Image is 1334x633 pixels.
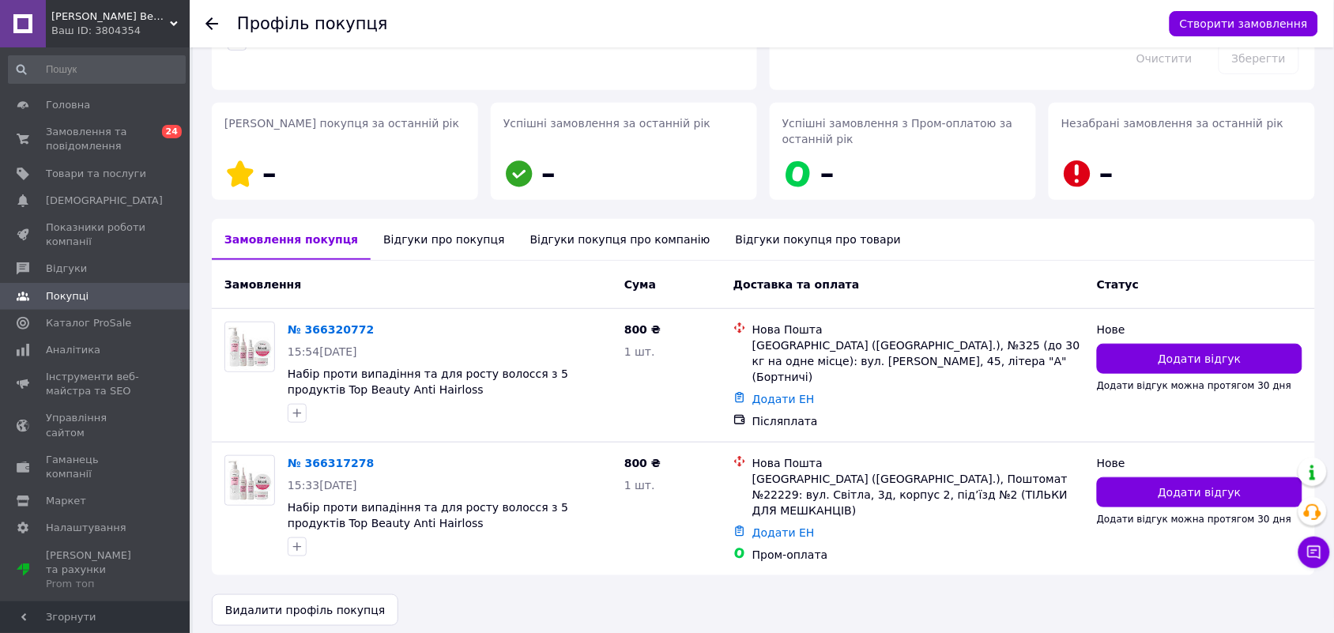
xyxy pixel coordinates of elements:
span: Головна [46,98,90,112]
span: 15:54[DATE] [288,345,357,358]
button: Створити замовлення [1170,11,1318,36]
span: Показники роботи компанії [46,220,146,249]
span: Додати відгук можна протягом 30 дня [1097,380,1291,391]
div: Нова Пошта [752,455,1084,471]
img: Фото товару [227,456,273,505]
div: Ваш ID: 3804354 [51,24,190,38]
span: 800 ₴ [624,323,661,336]
span: [DEMOGRAPHIC_DATA] [46,194,163,208]
span: – [262,157,277,190]
span: Налаштування [46,521,126,535]
div: Відгуки покупця про товари [723,219,914,260]
span: Аналітика [46,343,100,357]
a: Додати ЕН [752,393,815,405]
span: Гаманець компанії [46,453,146,481]
span: Додати відгук [1158,351,1241,367]
span: 24 [162,125,182,138]
span: Покупці [46,289,89,303]
h1: Профіль покупця [237,14,388,33]
button: Додати відгук [1097,477,1302,507]
span: Додати відгук можна протягом 30 дня [1097,514,1291,525]
a: Додати ЕН [752,526,815,539]
span: Успішні замовлення за останній рік [503,117,710,130]
span: Товари та послуги [46,167,146,181]
span: Відгуки [46,262,87,276]
div: Нове [1097,455,1302,471]
span: Управління сайтом [46,411,146,439]
span: Інструменти веб-майстра та SEO [46,370,146,398]
a: Фото товару [224,455,275,506]
img: Фото товару [227,322,273,371]
button: Додати відгук [1097,344,1302,374]
a: № 366320772 [288,323,374,336]
span: 1 шт. [624,345,655,358]
span: Замовлення [224,278,301,291]
div: Замовлення покупця [212,219,371,260]
div: Prom топ [46,577,146,591]
span: – [1099,157,1114,190]
div: [GEOGRAPHIC_DATA] ([GEOGRAPHIC_DATA].), №325 (до 30 кг на одне місце): вул. [PERSON_NAME], 45, лі... [752,337,1084,385]
span: – [541,157,556,190]
a: Набір проти випадіння та для росту волосся з 5 продуктів Top Beauty Anti Hairloss [288,367,568,396]
a: № 366317278 [288,457,374,469]
button: Видалити профіль покупця [212,594,398,626]
a: Набір проти випадіння та для росту волосся з 5 продуктів Top Beauty Anti Hairloss [288,501,568,529]
div: Пром-оплата [752,547,1084,563]
span: 15:33[DATE] [288,479,357,492]
span: – [820,157,835,190]
span: [PERSON_NAME] покупця за останній рік [224,117,459,130]
span: Додати відгук [1158,484,1241,500]
button: Чат з покупцем [1298,537,1330,568]
span: Lavanda Beauty - магазин якісної косметики [51,9,170,24]
span: Маркет [46,494,86,508]
span: Незабрані замовлення за останній рік [1061,117,1283,130]
a: Фото товару [224,322,275,372]
span: 800 ₴ [624,457,661,469]
span: Доставка та оплата [733,278,860,291]
div: Нова Пошта [752,322,1084,337]
div: Відгуки покупця про компанію [518,219,723,260]
div: Післяплата [752,413,1084,429]
span: Успішні замовлення з Пром-оплатою за останній рік [782,117,1012,145]
span: Замовлення та повідомлення [46,125,146,153]
div: Повернутися назад [205,16,218,32]
input: Пошук [8,55,186,84]
span: Каталог ProSale [46,316,131,330]
div: Нове [1097,322,1302,337]
span: 1 шт. [624,479,655,492]
span: Статус [1097,278,1139,291]
div: [GEOGRAPHIC_DATA] ([GEOGRAPHIC_DATA].), Поштомат №22229: вул. Світла, 3д, корпус 2, під’їзд №2 (Т... [752,471,1084,518]
div: Відгуки про покупця [371,219,517,260]
span: [PERSON_NAME] та рахунки [46,548,146,592]
span: Cума [624,278,656,291]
